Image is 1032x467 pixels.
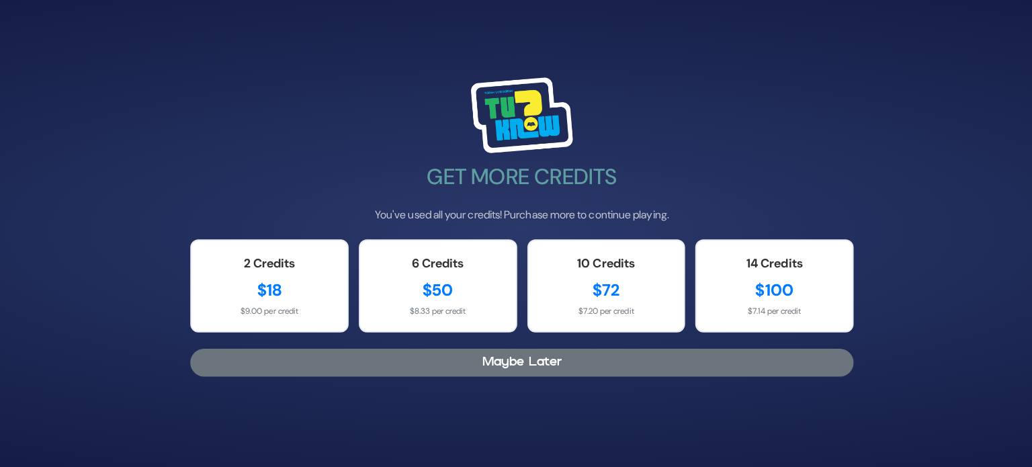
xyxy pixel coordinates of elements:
[702,307,829,319] div: $7.14 per credit
[536,307,663,319] div: $7.20 per credit
[702,280,829,304] div: $100
[370,257,497,275] div: 6 Credits
[203,280,330,304] div: $18
[188,350,844,378] button: Maybe Later
[203,257,330,275] div: 2 Credits
[370,307,497,319] div: $8.33 per credit
[188,210,844,226] p: You've used all your credits! Purchase more to continue playing.
[536,257,663,275] div: 10 Credits
[188,167,844,193] h2: Get More Credits
[466,82,566,157] img: Tournament Logo
[203,307,330,319] div: $9.00 per credit
[702,257,829,275] div: 14 Credits
[536,280,663,304] div: $72
[370,280,497,304] div: $50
